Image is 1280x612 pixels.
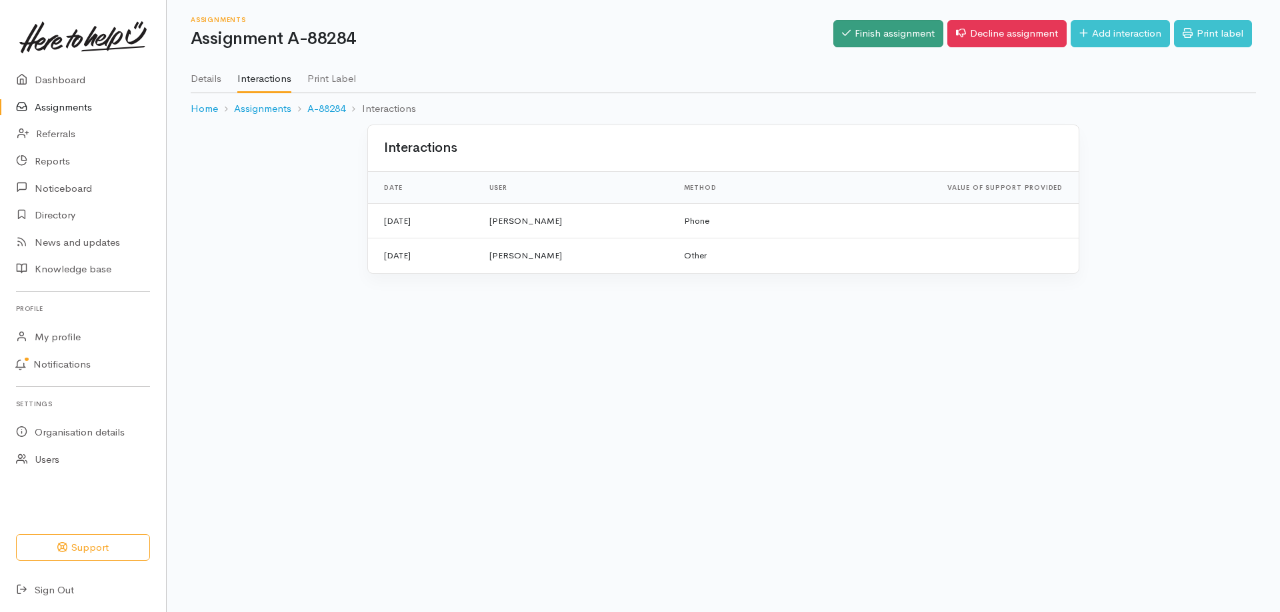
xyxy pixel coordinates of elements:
[16,300,150,318] h6: Profile
[785,172,1079,204] th: Value of support provided
[947,20,1067,47] a: Decline assignment
[368,238,479,273] td: [DATE]
[479,238,673,273] td: [PERSON_NAME]
[345,101,415,117] li: Interactions
[191,16,833,23] h6: Assignments
[673,172,785,204] th: Method
[16,395,150,413] h6: Settings
[307,101,345,117] a: A-88284
[368,172,479,204] th: Date
[191,55,221,93] a: Details
[384,141,457,155] h2: Interactions
[833,20,943,47] a: Finish assignment
[191,93,1256,125] nav: breadcrumb
[673,203,785,238] td: Phone
[191,29,833,49] h1: Assignment A-88284
[1071,20,1170,47] a: Add interaction
[479,172,673,204] th: User
[234,101,291,117] a: Assignments
[16,534,150,561] button: Support
[1174,20,1252,47] a: Print label
[673,238,785,273] td: Other
[479,203,673,238] td: [PERSON_NAME]
[237,55,291,94] a: Interactions
[191,101,218,117] a: Home
[368,203,479,238] td: [DATE]
[307,55,356,93] a: Print Label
